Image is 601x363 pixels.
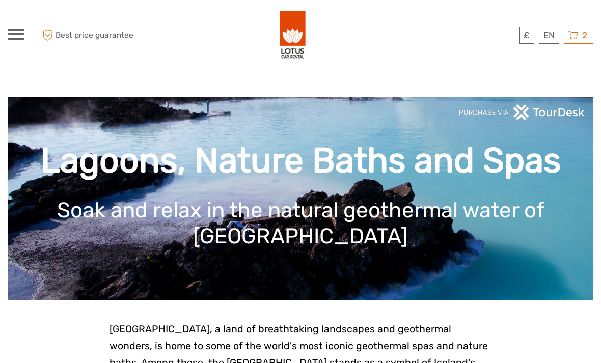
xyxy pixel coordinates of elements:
img: 443-e2bd2384-01f0-477a-b1bf-f993e7f52e7d_logo_big.png [280,10,307,61]
span: £ [524,30,530,40]
h1: Soak and relax in the natural geothermal water of [GEOGRAPHIC_DATA] [23,198,578,249]
img: PurchaseViaTourDeskwhite.png [458,104,586,120]
div: EN [539,27,559,44]
span: 2 [581,30,589,40]
h1: Lagoons, Nature Baths and Spas [23,140,578,181]
span: Best price guarantee [40,27,154,44]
